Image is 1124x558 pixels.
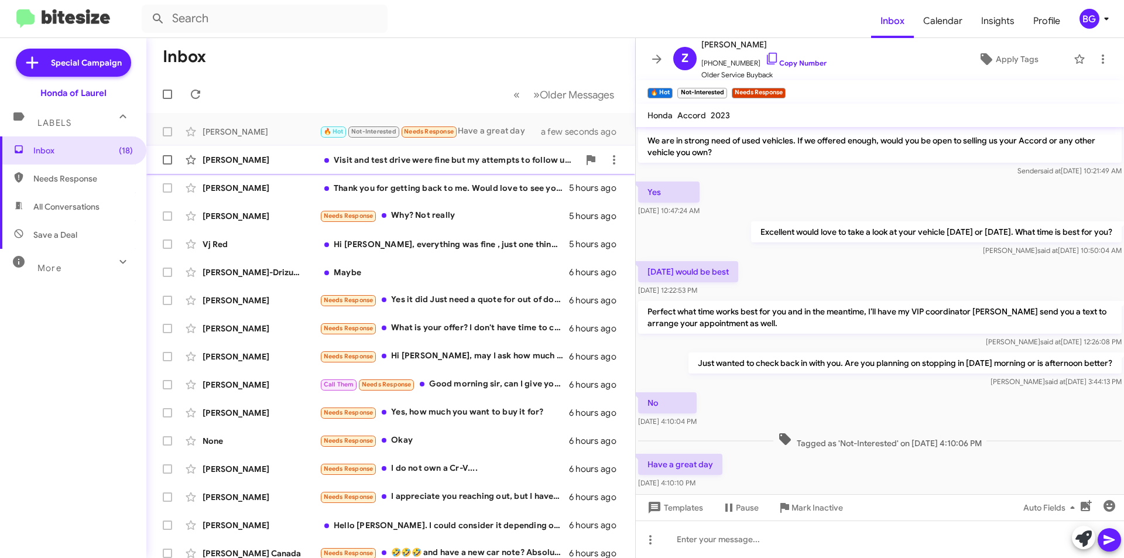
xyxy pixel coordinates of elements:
[163,47,206,66] h1: Inbox
[638,95,1122,163] p: Hi [PERSON_NAME] this is [PERSON_NAME], General Manager at Ourisman Honda of [GEOGRAPHIC_DATA]. T...
[1045,377,1065,386] span: said at
[1040,166,1061,175] span: said at
[569,379,626,391] div: 6 hours ago
[638,286,697,295] span: [DATE] 12:22:53 PM
[203,210,320,222] div: [PERSON_NAME]
[320,378,569,391] div: Good morning sir, can I give you a call and we can discuss it
[556,126,626,138] div: a few seconds ago
[37,118,71,128] span: Labels
[513,87,520,102] span: «
[203,379,320,391] div: [PERSON_NAME]
[765,59,827,67] a: Copy Number
[33,201,100,213] span: All Conversations
[701,52,827,69] span: [PHONE_NUMBER]
[324,465,373,473] span: Needs Response
[324,128,344,135] span: 🔥 Hot
[569,182,626,194] div: 5 hours ago
[507,83,621,107] nav: Page navigation example
[638,261,738,282] p: [DATE] would be best
[569,519,626,531] div: 6 hours ago
[638,206,700,215] span: [DATE] 10:47:24 AM
[320,266,569,278] div: Maybe
[638,417,697,426] span: [DATE] 4:10:04 PM
[51,57,122,69] span: Special Campaign
[1040,337,1061,346] span: said at
[351,128,396,135] span: Not-Interested
[1070,9,1111,29] button: BG
[320,321,569,335] div: What is your offer? I don't have time to come by the dealer
[33,145,133,156] span: Inbox
[203,126,320,138] div: [PERSON_NAME]
[320,519,569,531] div: Hello [PERSON_NAME]. I could consider it depending on the offer
[732,88,786,98] small: Needs Response
[320,293,569,307] div: Yes it did Just need a quote for out of door price exl blue color accord hybrid
[324,549,373,557] span: Needs Response
[203,266,320,278] div: [PERSON_NAME]-Drizuela
[324,381,354,388] span: Call Them
[569,491,626,503] div: 6 hours ago
[540,88,614,101] span: Older Messages
[647,110,673,121] span: Honda
[362,381,412,388] span: Needs Response
[203,351,320,362] div: [PERSON_NAME]
[1023,497,1080,518] span: Auto Fields
[638,392,697,413] p: No
[324,212,373,220] span: Needs Response
[736,497,759,518] span: Pause
[16,49,131,77] a: Special Campaign
[711,110,730,121] span: 2023
[569,323,626,334] div: 6 hours ago
[569,435,626,447] div: 6 hours ago
[320,125,556,138] div: Have a great day
[320,238,569,250] div: Hi [PERSON_NAME], everything was fine , just one thing requested to take out additional warranty ...
[324,324,373,332] span: Needs Response
[142,5,388,33] input: Search
[871,4,914,38] a: Inbox
[203,323,320,334] div: [PERSON_NAME]
[645,497,703,518] span: Templates
[320,182,569,194] div: Thank you for getting back to me. Would love to see your 2019 pilot either [DATE] or [DATE] if po...
[569,295,626,306] div: 6 hours ago
[320,350,569,363] div: Hi [PERSON_NAME], may I ask how much is my Honda accord going for ?
[324,296,373,304] span: Needs Response
[1080,9,1099,29] div: BG
[638,182,700,203] p: Yes
[638,301,1122,334] p: Perfect what time works best for you and in the meantime, I’ll have my VIP coordinator [PERSON_NA...
[983,246,1122,255] span: [PERSON_NAME] [DATE] 10:50:04 AM
[203,295,320,306] div: [PERSON_NAME]
[791,497,843,518] span: Mark Inactive
[972,4,1024,38] a: Insights
[203,407,320,419] div: [PERSON_NAME]
[320,209,569,222] div: Why? Not really
[33,229,77,241] span: Save a Deal
[324,409,373,416] span: Needs Response
[647,88,673,98] small: 🔥 Hot
[37,263,61,273] span: More
[569,463,626,475] div: 6 hours ago
[203,519,320,531] div: [PERSON_NAME]
[636,497,712,518] button: Templates
[768,497,852,518] button: Mark Inactive
[320,462,569,475] div: I do not own a Cr-V....
[569,238,626,250] div: 5 hours ago
[324,437,373,444] span: Needs Response
[986,337,1122,346] span: [PERSON_NAME] [DATE] 12:26:08 PM
[569,266,626,278] div: 6 hours ago
[751,221,1122,242] p: Excellent would love to take a look at your vehicle [DATE] or [DATE]. What time is best for you?
[320,154,579,166] div: Visit and test drive were fine but my attempts to follow up have not gotten me resolution. Here’s...
[324,493,373,501] span: Needs Response
[1017,166,1122,175] span: Sender [DATE] 10:21:49 AM
[569,210,626,222] div: 5 hours ago
[991,377,1122,386] span: [PERSON_NAME] [DATE] 3:44:13 PM
[701,69,827,81] span: Older Service Buyback
[773,432,986,449] span: Tagged as 'Not-Interested' on [DATE] 4:10:06 PM
[320,434,569,447] div: Okay
[1014,497,1089,518] button: Auto Fields
[320,490,569,504] div: I appreciate you reaching out, but I haven’t thought about selling it and don’t have plans to.
[203,154,320,166] div: [PERSON_NAME]
[506,83,527,107] button: Previous
[203,182,320,194] div: [PERSON_NAME]
[677,110,706,121] span: Accord
[569,351,626,362] div: 6 hours ago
